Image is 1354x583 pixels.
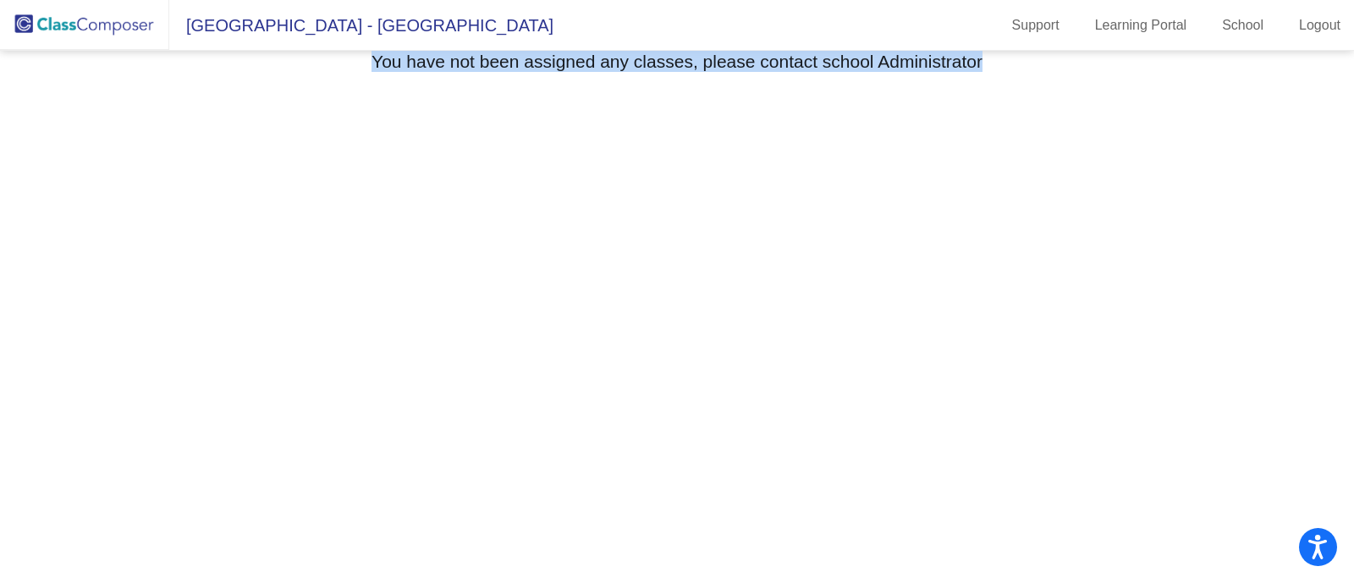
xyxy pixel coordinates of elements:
[372,51,982,72] h3: You have not been assigned any classes, please contact school Administrator
[1285,12,1354,39] a: Logout
[1082,12,1201,39] a: Learning Portal
[169,12,553,39] span: [GEOGRAPHIC_DATA] - [GEOGRAPHIC_DATA]
[1208,12,1277,39] a: School
[999,12,1073,39] a: Support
